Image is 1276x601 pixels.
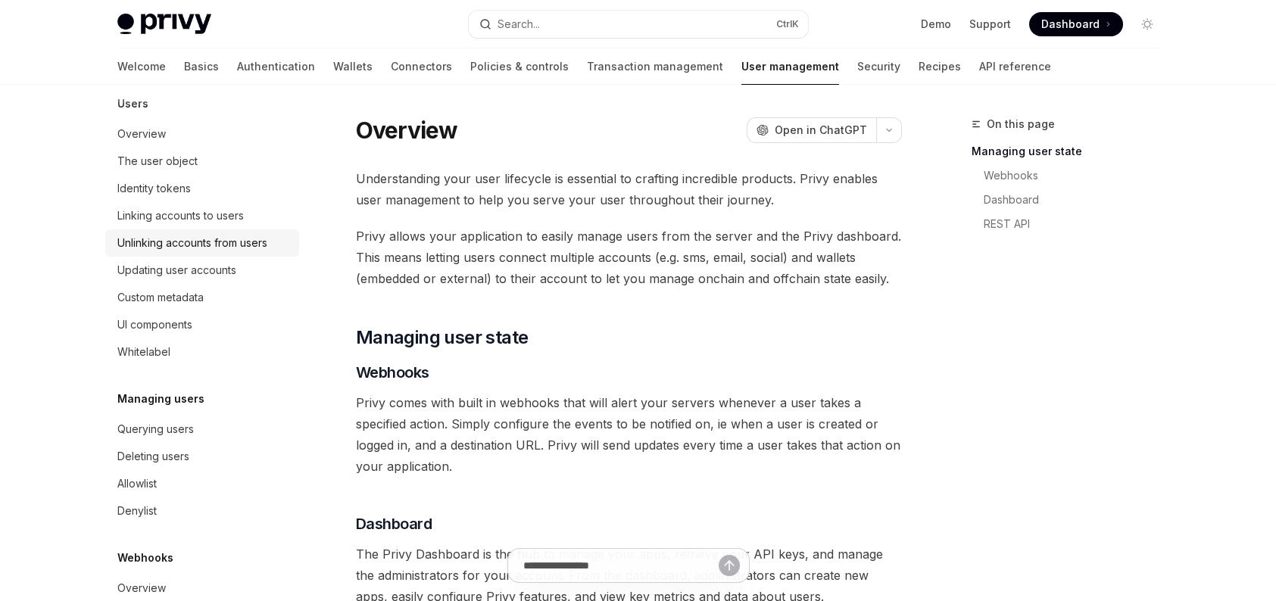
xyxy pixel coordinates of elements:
[775,123,867,138] span: Open in ChatGPT
[117,288,204,307] div: Custom metadata
[587,48,723,85] a: Transaction management
[523,549,719,582] input: Ask a question...
[356,392,902,477] span: Privy comes with built in webhooks that will alert your servers whenever a user takes a specified...
[105,497,299,525] a: Denylist
[117,502,157,520] div: Denylist
[470,48,569,85] a: Policies & controls
[356,117,458,144] h1: Overview
[117,420,194,438] div: Querying users
[356,513,432,534] span: Dashboard
[356,168,902,210] span: Understanding your user lifecycle is essential to crafting incredible products. Privy enables use...
[972,188,1171,212] a: Dashboard
[987,115,1055,133] span: On this page
[117,579,166,597] div: Overview
[921,17,951,32] a: Demo
[105,202,299,229] a: Linking accounts to users
[117,152,198,170] div: The user object
[117,48,166,85] a: Welcome
[105,470,299,497] a: Allowlist
[105,284,299,311] a: Custom metadata
[105,175,299,202] a: Identity tokens
[1041,17,1100,32] span: Dashboard
[972,139,1171,163] a: Managing user state
[105,443,299,470] a: Deleting users
[356,362,429,383] span: Webhooks
[333,48,373,85] a: Wallets
[1135,12,1159,36] button: Toggle dark mode
[117,234,267,252] div: Unlinking accounts from users
[117,261,236,279] div: Updating user accounts
[184,48,219,85] a: Basics
[356,226,902,289] span: Privy allows your application to easily manage users from the server and the Privy dashboard. Thi...
[776,18,799,30] span: Ctrl K
[105,338,299,366] a: Whitelabel
[719,555,740,576] button: Send message
[105,257,299,284] a: Updating user accounts
[969,17,1011,32] a: Support
[469,11,808,38] button: Open search
[117,475,157,493] div: Allowlist
[117,343,170,361] div: Whitelabel
[117,14,211,35] img: light logo
[117,316,192,334] div: UI components
[117,447,189,466] div: Deleting users
[972,163,1171,188] a: Webhooks
[857,48,900,85] a: Security
[117,179,191,198] div: Identity tokens
[105,120,299,148] a: Overview
[105,416,299,443] a: Querying users
[979,48,1051,85] a: API reference
[117,125,166,143] div: Overview
[391,48,452,85] a: Connectors
[356,325,529,350] span: Managing user state
[117,549,173,567] h5: Webhooks
[237,48,315,85] a: Authentication
[747,117,876,143] button: Open in ChatGPT
[105,229,299,257] a: Unlinking accounts from users
[105,148,299,175] a: The user object
[1029,12,1123,36] a: Dashboard
[105,311,299,338] a: UI components
[972,212,1171,236] a: REST API
[117,207,244,225] div: Linking accounts to users
[117,390,204,408] h5: Managing users
[741,48,839,85] a: User management
[919,48,961,85] a: Recipes
[498,15,540,33] div: Search...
